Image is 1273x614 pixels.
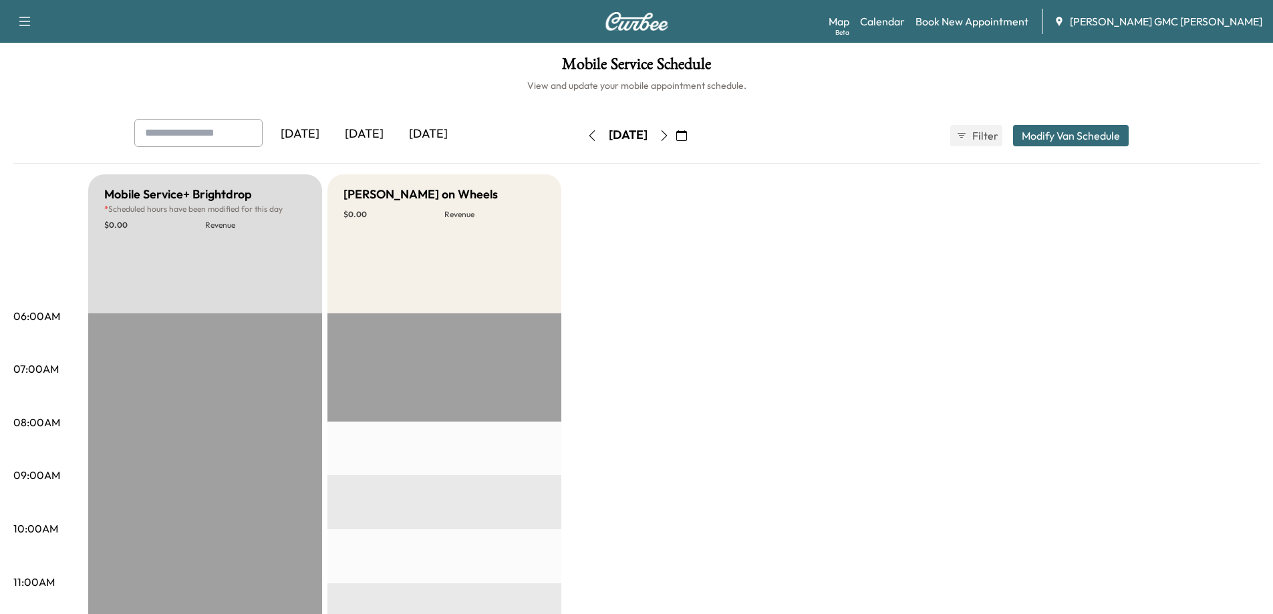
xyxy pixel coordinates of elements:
img: Curbee Logo [605,12,669,31]
button: Filter [950,125,1002,146]
h6: View and update your mobile appointment schedule. [13,79,1260,92]
a: MapBeta [829,13,849,29]
div: [DATE] [332,119,396,150]
h1: Mobile Service Schedule [13,56,1260,79]
span: Filter [972,128,996,144]
div: [DATE] [268,119,332,150]
p: $ 0.00 [104,220,205,231]
p: 08:00AM [13,414,60,430]
button: Modify Van Schedule [1013,125,1129,146]
div: [DATE] [609,127,648,144]
span: [PERSON_NAME] GMC [PERSON_NAME] [1070,13,1262,29]
p: $ 0.00 [343,209,444,220]
p: 07:00AM [13,361,59,377]
p: 10:00AM [13,520,58,536]
div: [DATE] [396,119,460,150]
h5: Mobile Service+ Brightdrop [104,185,252,204]
p: 11:00AM [13,574,55,590]
p: Revenue [205,220,306,231]
p: 06:00AM [13,308,60,324]
div: Beta [835,27,849,37]
p: Revenue [444,209,545,220]
a: Calendar [860,13,905,29]
p: 09:00AM [13,467,60,483]
h5: [PERSON_NAME] on Wheels [343,185,498,204]
p: Scheduled hours have been modified for this day [104,204,306,214]
a: Book New Appointment [915,13,1028,29]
